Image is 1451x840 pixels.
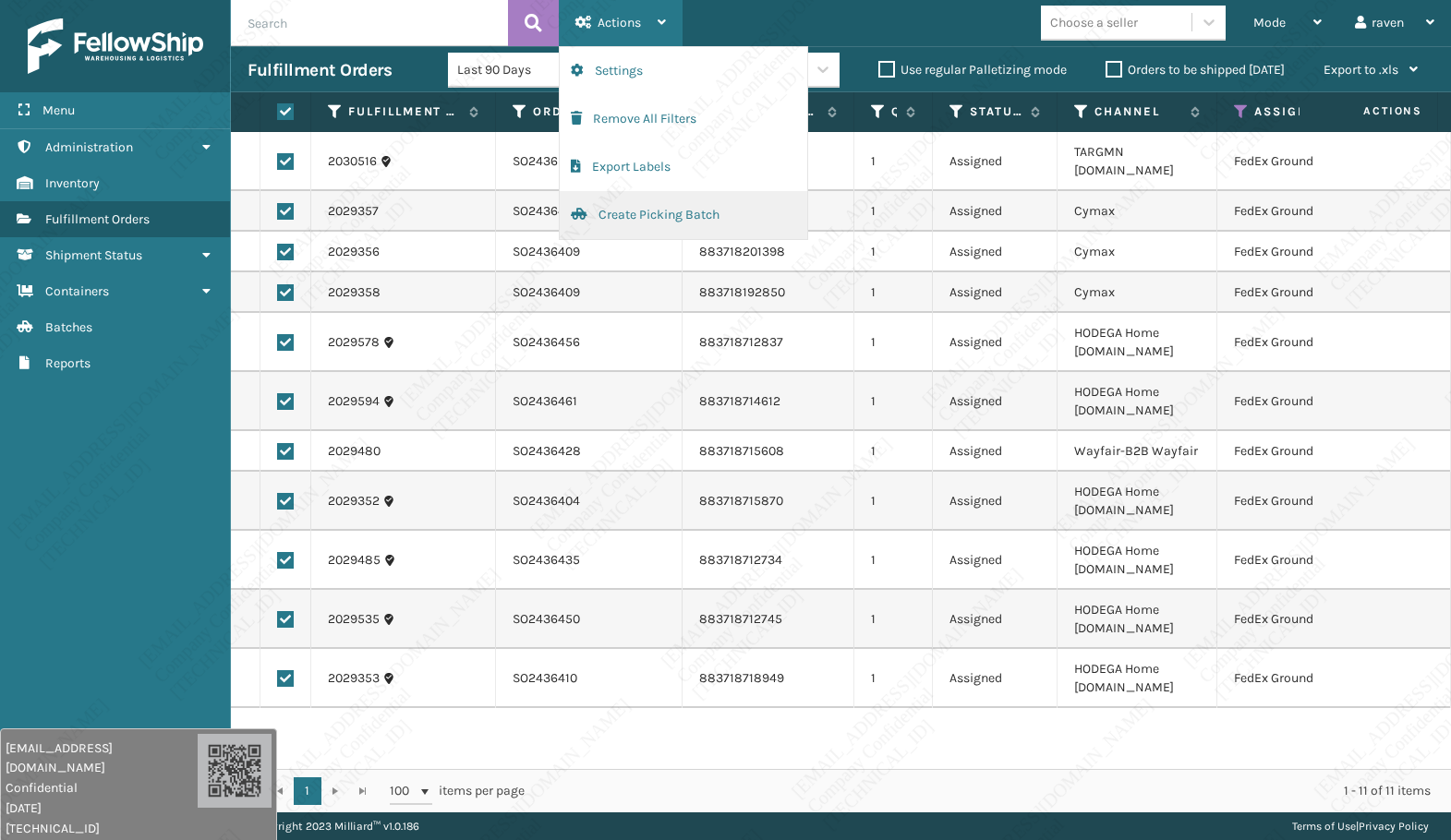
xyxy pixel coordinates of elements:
[933,272,1058,313] td: Assigned
[1217,272,1394,313] td: FedEx Ground
[1253,15,1286,30] span: Mode
[496,431,683,472] td: SO2436428
[1058,272,1217,313] td: Cymax
[1254,103,1358,120] label: Assigned Carrier Service
[1058,590,1217,649] td: HODEGA Home [DOMAIN_NAME]
[390,782,417,800] span: 100
[933,531,1058,590] td: Assigned
[699,670,784,686] a: 883718718949
[699,443,784,459] a: 883718715608
[1217,232,1394,272] td: FedEx Ground
[933,232,1058,272] td: Assigned
[1058,472,1217,531] td: HODEGA Home [DOMAIN_NAME]
[45,319,92,335] span: Batches
[45,283,109,299] span: Containers
[878,62,1067,78] label: Use regular Palletizing mode
[1324,62,1398,78] span: Export to .xls
[45,175,100,191] span: Inventory
[6,738,198,777] span: [EMAIL_ADDRESS][DOMAIN_NAME]
[560,47,807,95] button: Settings
[248,59,392,81] h3: Fulfillment Orders
[45,139,133,155] span: Administration
[328,551,381,570] a: 2029485
[1217,590,1394,649] td: FedEx Ground
[1217,472,1394,531] td: FedEx Ground
[699,493,783,509] a: 883718715870
[699,552,782,568] a: 883718712734
[699,393,780,409] a: 883718714612
[891,103,897,120] label: Quantity
[328,442,381,461] a: 2029480
[1292,812,1429,840] div: |
[1058,313,1217,372] td: HODEGA Home [DOMAIN_NAME]
[933,191,1058,232] td: Assigned
[854,372,933,431] td: 1
[933,313,1058,372] td: Assigned
[854,313,933,372] td: 1
[1058,232,1217,272] td: Cymax
[1217,431,1394,472] td: FedEx Ground
[854,132,933,191] td: 1
[1292,820,1356,833] a: Terms of Use
[496,313,683,372] td: SO2436456
[1058,132,1217,191] td: TARGMN [DOMAIN_NAME]
[328,333,380,352] a: 2029578
[496,531,683,590] td: SO2436435
[328,283,381,302] a: 2029358
[6,798,198,818] span: [DATE]
[496,232,683,272] td: SO2436409
[699,244,785,259] a: 883718201398
[560,95,807,143] button: Remove All Filters
[1106,62,1285,78] label: Orders to be shipped [DATE]
[560,191,807,239] button: Create Picking Batch
[699,334,783,350] a: 883718712837
[496,649,683,708] td: SO2436410
[560,143,807,191] button: Export Labels
[1058,372,1217,431] td: HODEGA Home [DOMAIN_NAME]
[1217,132,1394,191] td: FedEx Ground
[496,472,683,531] td: SO2436404
[328,392,380,411] a: 2029594
[1305,96,1433,126] span: Actions
[1359,820,1429,833] a: Privacy Policy
[253,812,419,840] p: Copyright 2023 Milliard™ v 1.0.186
[45,247,142,263] span: Shipment Status
[933,590,1058,649] td: Assigned
[328,669,380,688] a: 2029353
[1217,191,1394,232] td: FedEx Ground
[550,782,1431,800] div: 1 - 11 of 11 items
[328,152,377,171] a: 2030516
[854,590,933,649] td: 1
[1217,531,1394,590] td: FedEx Ground
[496,590,683,649] td: SO2436450
[294,777,321,805] a: 1
[854,649,933,708] td: 1
[933,431,1058,472] td: Assigned
[933,472,1058,531] td: Assigned
[1058,191,1217,232] td: Cymax
[6,778,198,798] span: Confidential
[854,272,933,313] td: 1
[970,103,1022,120] label: Status
[1058,431,1217,472] td: Wayfair-B2B Wayfair
[42,102,75,118] span: Menu
[45,355,91,371] span: Reports
[45,211,150,227] span: Fulfillment Orders
[699,611,782,627] a: 883718712745
[390,777,525,805] span: items per page
[496,132,683,191] td: SO2436599
[854,191,933,232] td: 1
[854,472,933,531] td: 1
[1217,649,1394,708] td: FedEx Ground
[348,103,460,120] label: Fulfillment Order Id
[328,243,380,261] a: 2029356
[1217,313,1394,372] td: FedEx Ground
[496,272,683,313] td: SO2436409
[699,284,785,300] a: 883718192850
[496,372,683,431] td: SO2436461
[496,191,683,232] td: SO2436409
[1058,649,1217,708] td: HODEGA Home [DOMAIN_NAME]
[933,372,1058,431] td: Assigned
[328,492,380,510] a: 2029352
[854,232,933,272] td: 1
